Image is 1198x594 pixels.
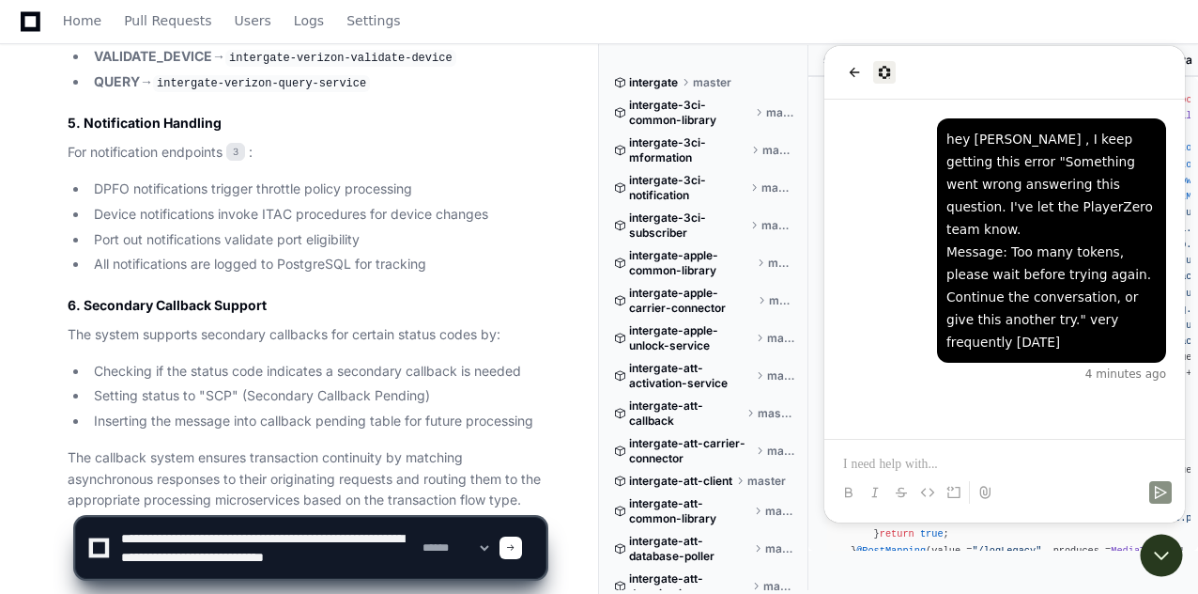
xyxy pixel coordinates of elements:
[88,361,545,383] li: Checking if the status code indicates a secondary callback is needed
[346,15,400,26] span: Settings
[94,73,140,89] strong: QUERY
[63,15,101,26] span: Home
[767,444,794,459] span: master
[762,143,795,158] span: master
[235,15,271,26] span: Users
[761,180,794,195] span: master
[225,50,456,67] code: intergate-verizon-validate-device
[629,248,753,278] span: intergate-apple-common-library
[68,142,545,164] p: For notification endpoints :
[824,46,1185,523] iframe: Customer support window
[629,286,754,316] span: intergate-apple-carrier-connector
[693,75,731,90] span: master
[68,324,545,346] p: The system supports secondary callbacks for certain status codes by:
[88,385,545,407] li: Setting status to "SCP" (Secondary Callback Pending)
[629,98,751,128] span: intergate-3ci-common-library
[68,114,545,133] h3: 5. Notification Handling
[94,48,212,64] strong: VALIDATE_DEVICE
[88,254,545,275] li: All notifications are logged to PostgreSQL for tracking
[1138,532,1189,583] iframe: Open customer support
[629,211,746,241] span: intergate-3ci-subscriber
[766,105,794,120] span: master
[226,143,245,162] span: 3
[68,296,545,315] h3: 6. Secondary Callback Support
[629,436,752,466] span: intergate-att-carrier-connector
[768,256,795,271] span: master
[629,135,747,165] span: intergate-3ci-mformation
[629,399,743,429] span: intergate-att-callback
[629,474,732,489] span: intergate-att-client
[769,293,795,308] span: master
[767,331,795,346] span: master
[761,218,795,233] span: master
[88,204,545,226] li: Device notifications invoke ITAC procedures for device changes
[68,447,545,511] p: The callback system ensures transaction continuity by matching asynchronous responses to their or...
[758,406,794,421] span: master
[629,323,752,353] span: intergate-apple-unlock-service
[88,179,545,200] li: DPFO notifications trigger throttle policy processing
[767,368,794,383] span: master
[124,15,211,26] span: Pull Requests
[88,411,545,432] li: Inserting the message into callback pending table for future processing
[629,75,678,90] span: intergate
[747,474,786,489] span: master
[88,46,545,69] li: →
[629,173,746,203] span: intergate-3ci-notification
[88,229,545,251] li: Port out notifications validate port eligibility
[88,71,545,94] li: →
[153,75,370,92] code: intergate-verizon-query-service
[629,361,752,391] span: intergate-att-activation-service
[294,15,324,26] span: Logs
